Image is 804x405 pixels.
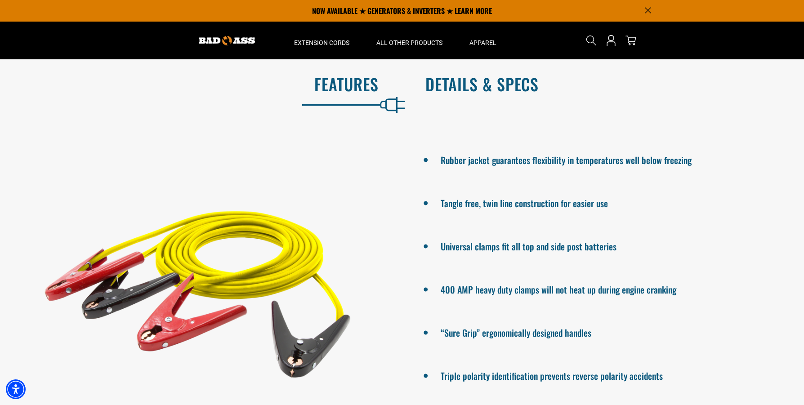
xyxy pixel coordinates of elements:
summary: Search [584,33,599,48]
li: 400 AMP heavy duty clamps will not heat up during engine cranking [440,280,773,297]
h2: Features [19,75,379,93]
a: Open this option [604,22,618,59]
span: All Other Products [376,39,442,47]
a: cart [624,35,638,46]
img: Bad Ass Extension Cords [199,36,255,45]
li: “Sure Grip” ergonomically designed handles [440,324,773,340]
div: Accessibility Menu [6,379,26,399]
summary: Apparel [456,22,510,59]
span: Extension Cords [294,39,349,47]
li: Rubber jacket guarantees flexibility in temperatures well below freezing [440,151,773,167]
h2: Details & Specs [425,75,785,93]
summary: Extension Cords [281,22,363,59]
li: Triple polarity identification prevents reverse polarity accidents [440,367,773,383]
summary: All Other Products [363,22,456,59]
li: Tangle free, twin line construction for easier use [440,194,773,210]
li: Universal clamps fit all top and side post batteries [440,237,773,254]
span: Apparel [469,39,496,47]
